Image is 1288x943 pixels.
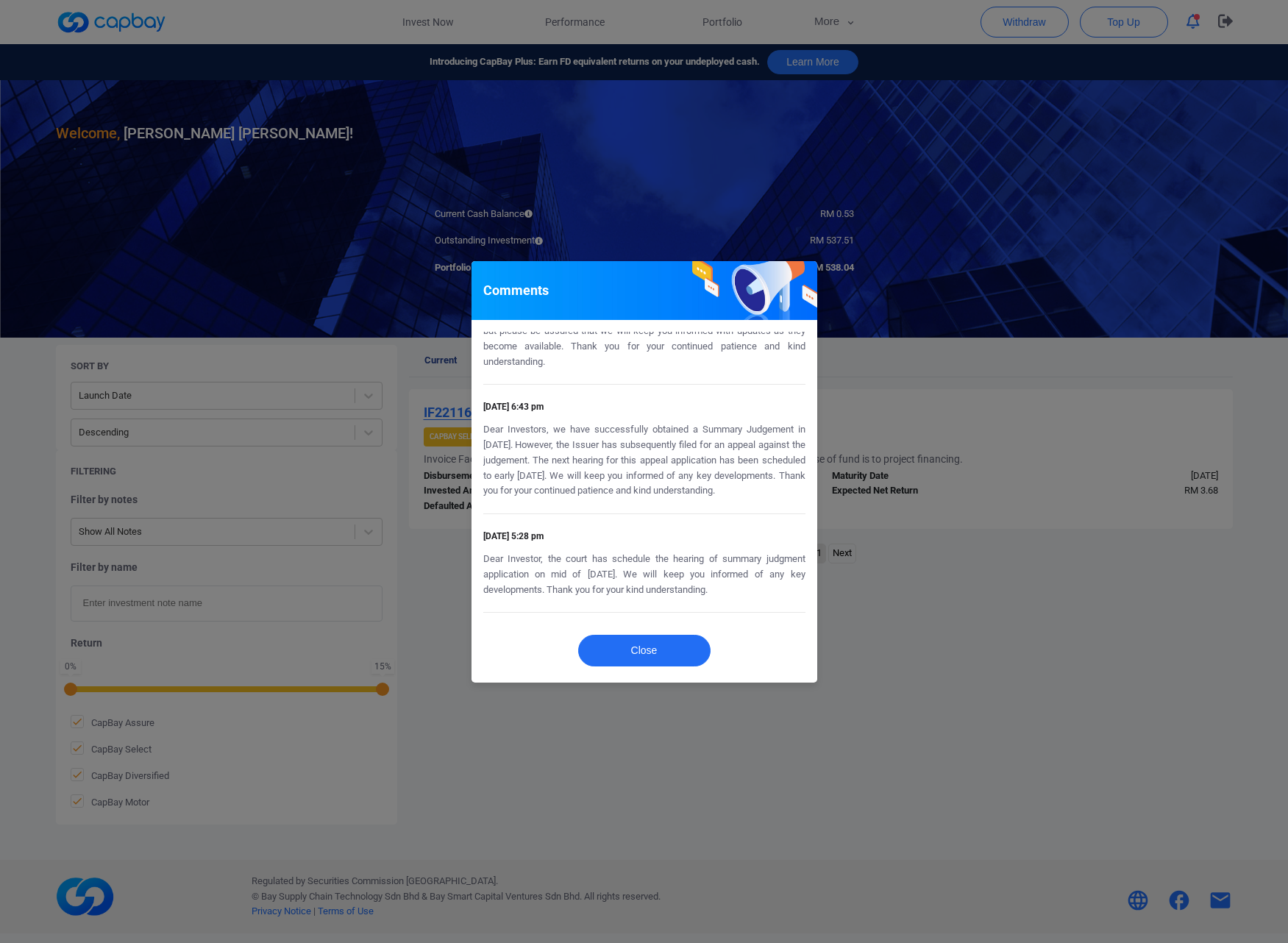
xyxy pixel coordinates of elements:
p: Dear Investors, we have successfully obtained a Summary Judgement in [DATE]. However, the Issuer ... [483,422,805,499]
button: Close [578,635,711,666]
p: Dear Investor, the court has schedule the hearing of summary judgment application on mid of [DATE... [483,552,805,597]
span: [DATE] 6:43 pm [483,402,544,412]
h5: Comments [483,282,549,299]
span: [DATE] 5:28 pm [483,531,544,541]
